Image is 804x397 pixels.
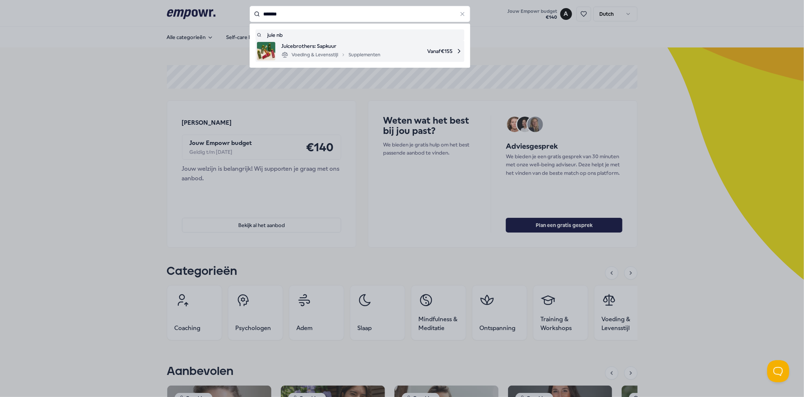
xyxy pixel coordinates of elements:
img: product image [257,42,275,60]
a: juie nb [257,31,463,39]
a: product imageJuicebrothers: SapkuurVoeding & LevensstijlSupplementenVanaf€155 [257,42,463,60]
input: Search for products, categories or subcategories [250,6,470,22]
span: Vanaf € 155 [386,42,463,60]
div: Voeding & Levensstijl Supplementen [281,50,380,59]
span: Juicebrothers: Sapkuur [281,42,380,50]
iframe: Help Scout Beacon - Open [767,360,789,382]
